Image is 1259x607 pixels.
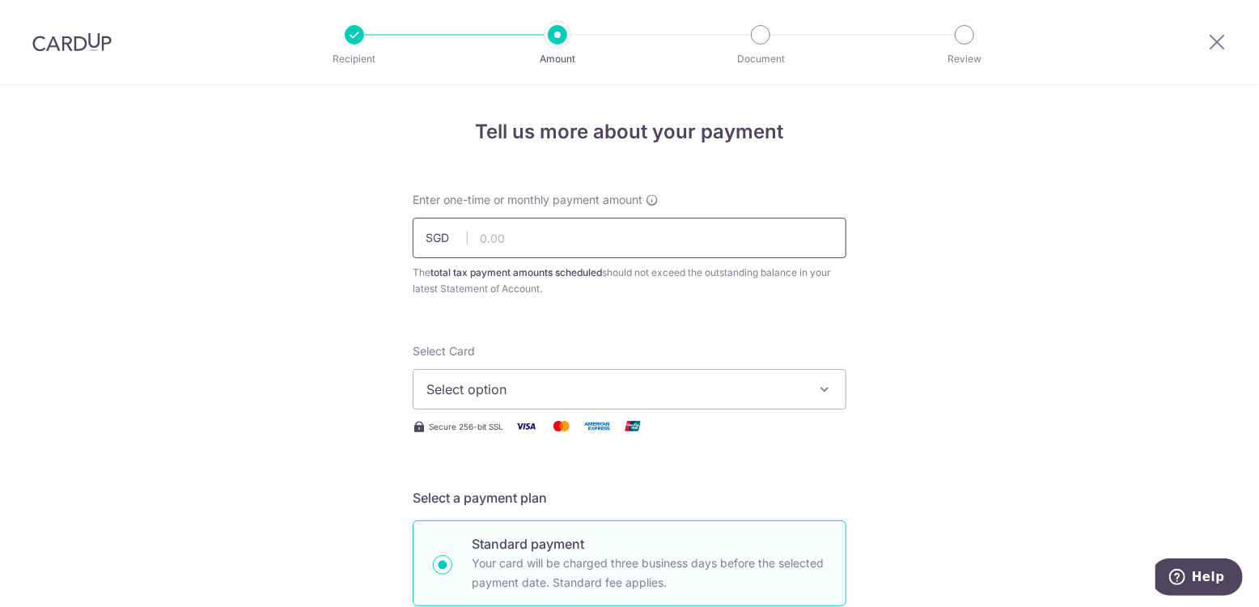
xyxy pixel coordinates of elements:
p: Your card will be charged three business days before the selected payment date. Standard fee appl... [472,554,826,592]
div: The should not exceed the outstanding balance in your latest Statement of Account. [413,265,846,297]
p: Standard payment [472,534,826,554]
span: Secure 256-bit SSL [429,420,503,433]
p: Document [701,51,820,67]
h5: Select a payment plan [413,488,846,507]
span: Select option [426,380,803,399]
p: Recipient [295,51,414,67]
span: translation missing: en.payables.payment_networks.credit_card.summary.labels.select_card [413,344,475,358]
input: 0.00 [413,218,846,258]
img: American Express [581,416,613,436]
iframe: Opens a widget where you can find more information [1155,558,1243,599]
span: SGD [426,230,468,246]
p: Amount [498,51,617,67]
img: Union Pay [617,416,649,436]
h4: Tell us more about your payment [413,117,846,146]
img: CardUp [32,32,112,52]
span: Enter one-time or monthly payment amount [413,192,642,208]
button: Select option [413,369,846,410]
p: Review [905,51,1024,67]
b: total tax payment amounts scheduled [430,266,602,278]
img: Visa [510,416,542,436]
img: Mastercard [545,416,578,436]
